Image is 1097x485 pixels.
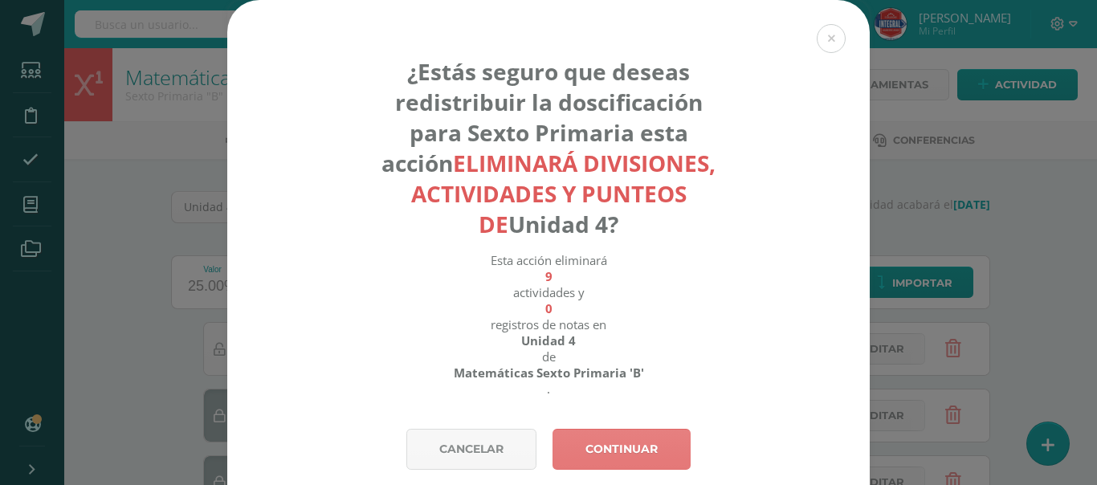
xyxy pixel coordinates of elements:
[454,365,644,381] strong: Matemáticas Sexto Primaria 'B'
[406,429,536,470] a: Cancelar
[545,268,553,284] strong: 9
[553,429,691,470] a: Continuar
[817,24,846,53] button: Close (Esc)
[371,252,727,397] div: Esta acción eliminará actividades y registros de notas en de .
[545,300,553,316] strong: 0
[411,148,716,239] strong: eliminará divisiones, actividades y punteos de
[371,56,727,239] h4: ¿Estás seguro que deseas redistribuir la doscificación para Sexto Primaria esta acción Unidad 4?
[521,332,576,348] strong: Unidad 4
